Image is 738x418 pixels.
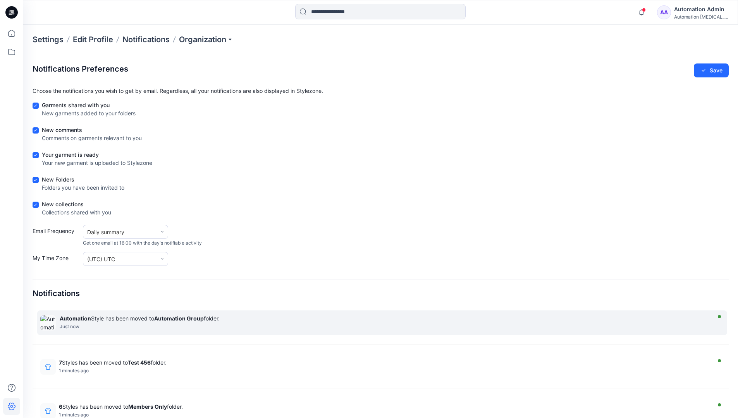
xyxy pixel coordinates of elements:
[59,412,709,418] div: Monday, August 11, 2025 11:13
[42,101,136,109] div: Garments shared with you
[42,109,136,117] div: New garments added to your folders
[122,34,170,45] a: Notifications
[42,159,152,167] div: Your new garment is uploaded to Stylezone
[33,227,79,247] label: Email Frequency
[73,34,113,45] a: Edit Profile
[128,403,167,410] strong: Members Only
[33,34,64,45] p: Settings
[674,5,728,14] div: Automation Admin
[33,64,128,74] h2: Notifications Preferences
[694,63,729,77] button: Save
[657,5,671,19] div: AA
[674,14,728,20] div: Automation [MEDICAL_DATA]...
[33,254,79,266] label: My Time Zone
[42,183,124,192] div: Folders you have been invited to
[128,359,151,366] strong: Test 456
[60,324,709,329] div: Monday, August 11, 2025 11:14
[42,151,152,159] div: Your garment is ready
[42,200,111,208] div: New collections
[59,403,62,410] strong: 6
[60,315,709,322] div: Style has been moved to folder.
[154,315,204,322] strong: Automation Group
[59,359,709,366] div: Styles has been moved to folder.
[33,289,80,298] h4: Notifications
[59,359,62,366] strong: 7
[42,208,111,216] div: Collections shared with you
[87,228,153,236] div: Daily summary
[42,126,142,134] div: New comments
[33,87,729,95] p: Choose the notifications you wish to get by email. Regardless, all your notifications are also di...
[59,368,709,373] div: Monday, August 11, 2025 11:13
[42,134,142,142] div: Comments on garments relevant to you
[87,255,153,263] div: (UTC) UTC
[40,315,56,331] img: Automation
[60,315,91,322] strong: Automation
[42,175,124,183] div: New Folders
[83,240,202,247] span: Get one email at 16:00 with the day's notifiable activity
[59,403,709,410] div: Styles has been moved to folder.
